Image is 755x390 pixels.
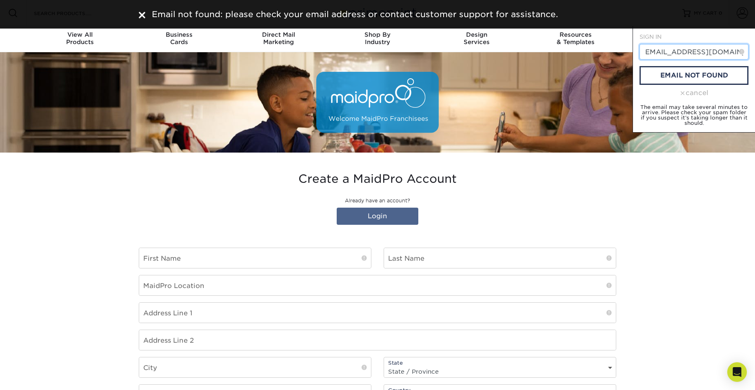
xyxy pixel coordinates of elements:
[229,31,328,46] div: Marketing
[640,44,748,60] input: Email
[328,26,427,52] a: Shop ByIndustry
[139,172,616,186] h3: Create a MaidPro Account
[427,26,526,52] a: DesignServices
[31,31,130,46] div: Products
[625,26,724,52] a: Contact& Support
[229,31,328,38] span: Direct Mail
[727,362,747,382] div: Open Intercom Messenger
[139,12,145,18] img: close
[526,31,625,46] div: & Templates
[328,31,427,46] div: Industry
[427,31,526,46] div: Services
[31,26,130,52] a: View AllProducts
[625,31,724,46] div: & Support
[152,9,558,19] span: Email not found: please check your email address or contact customer support for assistance.
[229,26,328,52] a: Direct MailMarketing
[316,72,439,133] img: MaidPro
[130,31,229,38] span: Business
[139,197,616,204] p: Already have an account?
[31,31,130,38] span: View All
[130,26,229,52] a: BusinessCards
[526,26,625,52] a: Resources& Templates
[328,31,427,38] span: Shop By
[526,31,625,38] span: Resources
[427,31,526,38] span: Design
[640,33,662,40] span: SIGN IN
[337,208,418,225] a: Login
[640,104,748,126] small: The email may take several minutes to arrive. Please check your spam folder if you suspect it's t...
[130,31,229,46] div: Cards
[625,31,724,38] span: Contact
[640,66,748,85] a: email not found
[640,88,748,98] div: cancel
